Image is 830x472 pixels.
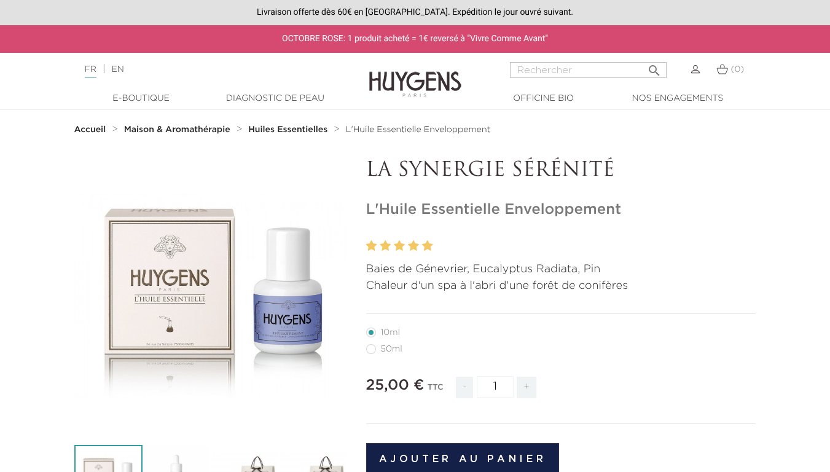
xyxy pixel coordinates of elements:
button:  [643,58,665,75]
p: Baies de Génevrier, Eucalyptus Radiata, Pin [366,261,756,278]
a: Huiles Essentielles [248,125,331,135]
a: L'Huile Essentielle Enveloppement [346,125,490,135]
strong: Maison & Aromathérapie [124,125,230,134]
strong: Huiles Essentielles [248,125,327,134]
label: 50ml [366,344,417,354]
span: L'Huile Essentielle Enveloppement [346,125,490,134]
div: TTC [428,374,444,407]
span: 25,00 € [366,378,425,393]
a: Accueil [74,125,109,135]
span: (0) [730,65,744,74]
label: 10ml [366,328,415,337]
strong: Accueil [74,125,106,134]
label: 1 [366,237,377,255]
a: Nos engagements [616,92,739,105]
i:  [647,60,662,74]
a: Officine Bio [482,92,605,105]
span: + [517,377,536,398]
label: 3 [394,237,405,255]
label: 2 [380,237,391,255]
p: LA SYNERGIE SÉRÉNITÉ [366,159,756,183]
a: Diagnostic de peau [214,92,337,105]
img: Huygens [369,52,461,99]
a: Maison & Aromathérapie [124,125,233,135]
label: 5 [422,237,433,255]
span: - [456,377,473,398]
a: EN [111,65,123,74]
input: Rechercher [510,62,667,78]
div: | [79,62,337,77]
a: FR [85,65,96,78]
label: 4 [408,237,419,255]
input: Quantité [477,376,514,398]
p: Chaleur d'un spa à l'abri d'une forêt de conifères [366,278,756,294]
h1: L'Huile Essentielle Enveloppement [366,201,756,219]
a: E-Boutique [80,92,203,105]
